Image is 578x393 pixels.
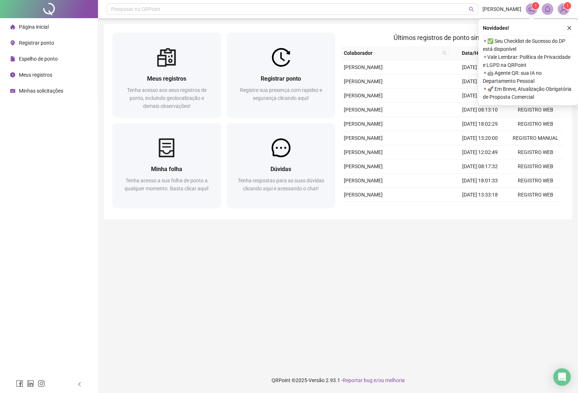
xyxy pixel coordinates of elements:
span: instagram [38,380,45,387]
span: ⚬ ✅ Seu Checklist de Sucesso do DP está disponível [483,37,574,53]
span: left [77,382,82,387]
img: 87487 [558,4,569,15]
td: [DATE] 12:02:49 [452,145,508,159]
span: [PERSON_NAME] [344,121,383,127]
td: [DATE] 18:02:29 [452,117,508,131]
a: DúvidasTenha respostas para as suas dúvidas clicando aqui e acessando o chat! [227,123,335,208]
td: REGISTRO WEB [508,159,563,174]
span: Espelho de ponto [19,56,58,62]
footer: QRPoint © 2025 - 2.93.1 - [98,368,578,393]
td: REGISTRO WEB [508,202,563,216]
span: [PERSON_NAME] [344,107,383,113]
span: Novidades ! [483,24,509,32]
span: ⚬ 🤖 Agente QR: sua IA no Departamento Pessoal [483,69,574,85]
span: Tenha acesso aos seus registros de ponto, incluindo geolocalização e demais observações! [127,87,207,109]
span: [PERSON_NAME] [344,93,383,98]
span: Meus registros [147,75,186,82]
span: Últimos registros de ponto sincronizados [394,34,511,41]
span: ⚬ Vale Lembrar: Política de Privacidade e LGPD na QRPoint [483,53,574,69]
div: Open Intercom Messenger [553,368,571,386]
span: [PERSON_NAME] [344,64,383,70]
span: clock-circle [10,72,15,77]
td: REGISTRO WEB [508,103,563,117]
span: Minhas solicitações [19,88,63,94]
span: [PERSON_NAME] [344,163,383,169]
span: linkedin [27,380,34,387]
td: [DATE] 18:01:33 [452,174,508,188]
span: [PERSON_NAME] [344,78,383,84]
td: REGISTRO WEB [508,174,563,188]
span: Colaborador [344,49,439,57]
span: close [567,25,572,31]
span: Meus registros [19,72,52,78]
span: home [10,24,15,29]
span: Minha folha [151,166,182,173]
span: Tenha respostas para as suas dúvidas clicando aqui e acessando o chat! [238,178,324,191]
td: [DATE] 08:13:10 [452,103,508,117]
td: REGISTRO MANUAL [508,131,563,145]
td: [DATE] 08:17:32 [452,159,508,174]
span: environment [10,40,15,45]
a: Meus registrosTenha acesso aos seus registros de ponto, incluindo geolocalização e demais observa... [113,33,221,117]
span: Reportar bug e/ou melhoria [343,377,405,383]
span: Data/Hora [452,49,495,57]
span: file [10,56,15,61]
a: Registrar pontoRegistre sua presença com rapidez e segurança clicando aqui! [227,33,335,117]
span: notification [528,6,535,12]
td: REGISTRO WEB [508,188,563,202]
span: Registrar ponto [19,40,54,46]
span: [PERSON_NAME] [344,178,383,183]
td: [DATE] 12:06:06 [452,202,508,216]
th: Data/Hora [449,46,504,60]
span: schedule [10,88,15,93]
td: [DATE] 18:02:38 [452,60,508,74]
sup: 1 [532,2,539,9]
span: Versão [309,377,325,383]
span: Registre sua presença com rapidez e segurança clicando aqui! [240,87,322,101]
span: Registrar ponto [261,75,301,82]
span: ⚬ 🚀 Em Breve, Atualização Obrigatória de Proposta Comercial [483,85,574,101]
span: bell [544,6,551,12]
span: [PERSON_NAME] [344,135,383,141]
a: Minha folhaTenha acesso a sua folha de ponto a qualquer momento. Basta clicar aqui! [113,123,221,208]
span: search [469,7,474,12]
span: search [442,51,447,55]
span: [PERSON_NAME] [344,149,383,155]
sup: Atualize o seu contato no menu Meus Dados [564,2,571,9]
td: [DATE] 13:21:03 [452,74,508,89]
span: 1 [566,3,569,8]
td: [DATE] 13:20:00 [452,131,508,145]
span: search [441,48,448,58]
td: REGISTRO WEB [508,117,563,131]
span: [PERSON_NAME] [483,5,521,13]
td: [DATE] 12:15:13 [452,89,508,103]
span: [PERSON_NAME] [344,192,383,198]
span: Tenha acesso a sua folha de ponto a qualquer momento. Basta clicar aqui! [125,178,209,191]
td: [DATE] 13:33:18 [452,188,508,202]
span: facebook [16,380,23,387]
td: REGISTRO WEB [508,145,563,159]
span: Página inicial [19,24,49,30]
span: 1 [534,3,537,8]
span: Dúvidas [270,166,291,173]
